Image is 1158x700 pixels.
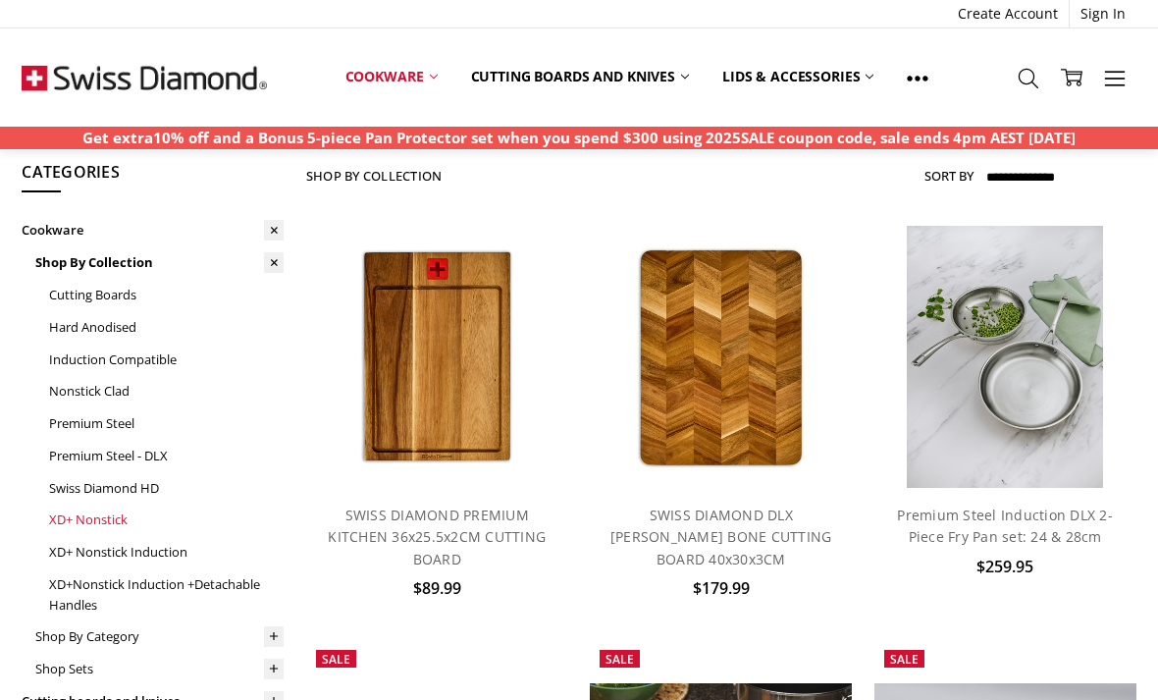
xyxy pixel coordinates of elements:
[890,651,919,668] span: Sale
[897,506,1113,546] a: Premium Steel Induction DLX 2-Piece Fry Pan set: 24 & 28cm
[322,651,350,668] span: Sale
[49,472,284,505] a: Swiss Diamond HD
[49,407,284,440] a: Premium Steel
[49,504,284,536] a: XD+ Nonstick
[924,160,974,191] label: Sort By
[337,226,538,488] img: SWISS DIAMOND PREMIUM KITCHEN 36x25.5x2CM CUTTING BOARD
[35,620,284,653] a: Shop By Category
[976,556,1033,577] span: $259.95
[693,577,750,599] span: $179.99
[329,55,454,98] a: Cookware
[22,160,284,193] h5: Categories
[49,440,284,472] a: Premium Steel - DLX
[413,577,461,599] span: $89.99
[82,127,1076,149] p: Get extra10% off and a Bonus 5-piece Pan Protector set when you spend $300 using 2025SALE coupon ...
[614,226,827,488] img: SWISS DIAMOND DLX HERRING BONE CUTTING BOARD 40x30x3CM
[49,568,284,621] a: XD+Nonstick Induction +Detachable Handles
[49,375,284,407] a: Nonstick Clad
[890,55,945,99] a: Show All
[306,168,443,184] h1: Shop By Collection
[907,226,1103,488] img: Premium steel DLX 2pc fry pan set (28 and 24cm) life style shot
[35,653,284,685] a: Shop Sets
[605,651,634,668] span: Sale
[22,28,267,127] img: Free Shipping On Every Order
[22,215,284,247] a: Cookware
[49,311,284,344] a: Hard Anodised
[49,536,284,568] a: XD+ Nonstick Induction
[328,506,546,568] a: SWISS DIAMOND PREMIUM KITCHEN 36x25.5x2CM CUTTING BOARD
[49,344,284,376] a: Induction Compatible
[306,226,568,488] a: SWISS DIAMOND PREMIUM KITCHEN 36x25.5x2CM CUTTING BOARD
[590,226,852,488] a: SWISS DIAMOND DLX HERRING BONE CUTTING BOARD 40x30x3CM
[35,246,284,279] a: Shop By Collection
[610,506,832,568] a: SWISS DIAMOND DLX [PERSON_NAME] BONE CUTTING BOARD 40x30x3CM
[454,55,707,98] a: Cutting boards and knives
[49,279,284,311] a: Cutting Boards
[706,55,890,98] a: Lids & Accessories
[874,226,1136,488] a: Premium steel DLX 2pc fry pan set (28 and 24cm) life style shot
